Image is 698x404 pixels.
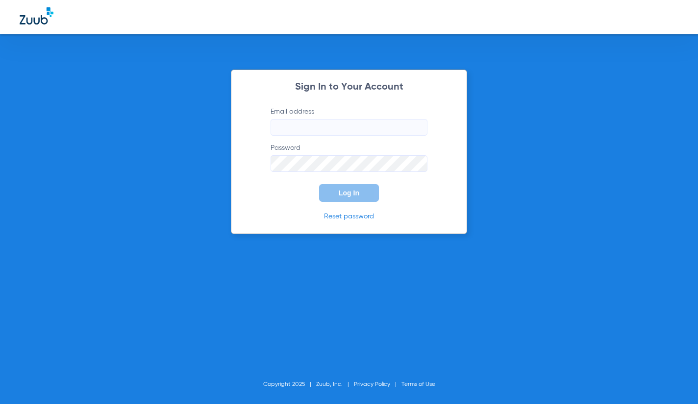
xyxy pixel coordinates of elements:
iframe: Chat Widget [649,357,698,404]
a: Terms of Use [401,381,435,387]
input: Password [271,155,427,172]
span: Log In [339,189,359,197]
a: Privacy Policy [354,381,390,387]
label: Email address [271,107,427,136]
label: Password [271,143,427,172]
a: Reset password [324,213,374,220]
li: Zuub, Inc. [316,380,354,389]
li: Copyright 2025 [263,380,316,389]
input: Email address [271,119,427,136]
img: Zuub Logo [20,7,53,24]
button: Log In [319,184,379,202]
h2: Sign In to Your Account [256,82,442,92]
